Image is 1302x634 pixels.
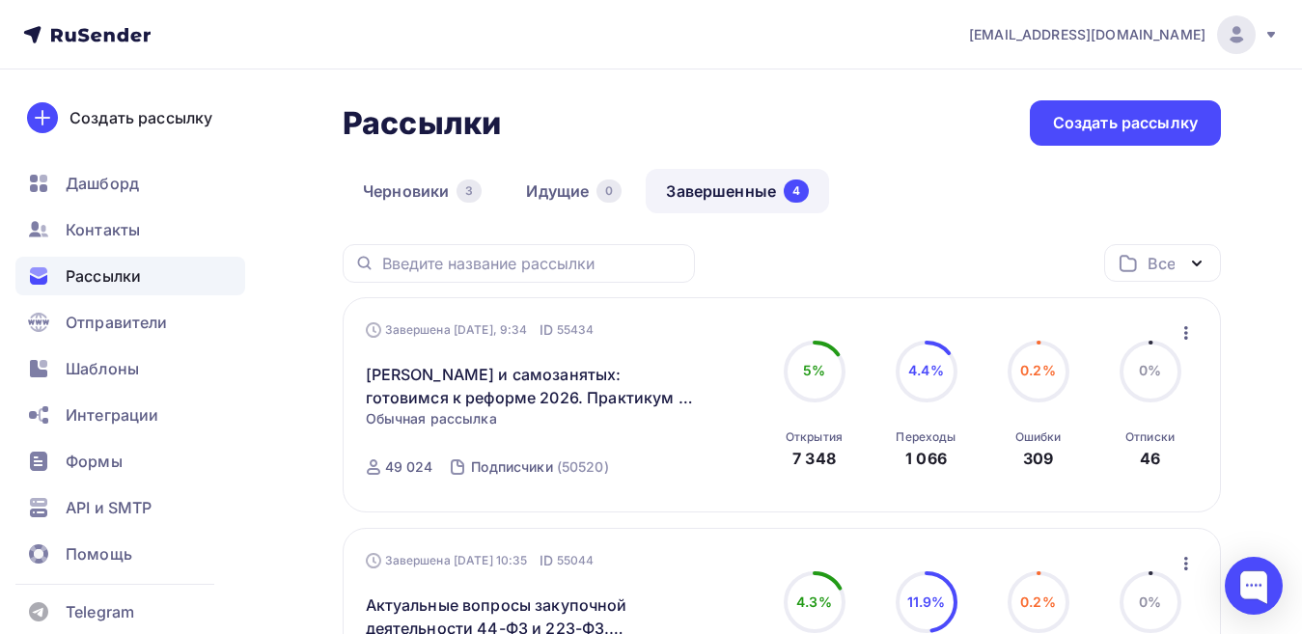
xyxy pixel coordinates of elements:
div: 0 [596,179,622,203]
span: 55044 [557,551,595,570]
input: Введите название рассылки [382,253,683,274]
div: Завершена [DATE], 9:34 [366,320,595,340]
div: Завершена [DATE] 10:35 [366,551,595,570]
span: 11.9% [907,593,946,610]
div: 46 [1140,447,1160,470]
a: Дашборд [15,164,245,203]
div: Все [1148,252,1175,275]
div: 3 [457,179,482,203]
span: 0% [1139,593,1161,610]
div: 309 [1023,447,1053,470]
span: Помощь [66,542,132,565]
a: Идущие0 [506,169,642,213]
a: [EMAIL_ADDRESS][DOMAIN_NAME] [969,15,1279,54]
span: 5% [803,362,825,378]
button: Все [1104,244,1221,282]
div: Отписки [1125,429,1175,445]
span: ID [540,320,553,340]
a: Рассылки [15,257,245,295]
a: [PERSON_NAME] и самозанятых: готовимся к реформе 2026. Практикум в [GEOGRAPHIC_DATA] [366,363,697,409]
span: Рассылки [66,264,141,288]
span: Интеграции [66,403,158,427]
div: Создать рассылку [1053,112,1198,134]
a: Шаблоны [15,349,245,388]
span: 0% [1139,362,1161,378]
span: Дашборд [66,172,139,195]
div: Открытия [786,429,843,445]
span: Отправители [66,311,168,334]
a: Подписчики (50520) [469,452,610,482]
div: Ошибки [1015,429,1062,445]
span: Формы [66,450,123,473]
span: 4.4% [908,362,944,378]
span: Обычная рассылка [366,409,497,428]
a: Завершенные4 [646,169,829,213]
span: ID [540,551,553,570]
span: 55434 [557,320,595,340]
span: Шаблоны [66,357,139,380]
span: Контакты [66,218,140,241]
span: Telegram [66,600,134,623]
div: 7 348 [792,447,836,470]
span: 4.3% [796,593,832,610]
a: Отправители [15,303,245,342]
span: [EMAIL_ADDRESS][DOMAIN_NAME] [969,25,1205,44]
div: 49 024 [385,457,433,477]
div: Подписчики [471,457,552,477]
span: API и SMTP [66,496,152,519]
span: 0.2% [1020,362,1056,378]
span: 0.2% [1020,593,1056,610]
div: (50520) [557,457,609,477]
a: Формы [15,442,245,481]
div: 1 066 [905,447,947,470]
a: Контакты [15,210,245,249]
a: Черновики3 [343,169,502,213]
div: Создать рассылку [69,106,212,129]
h2: Рассылки [343,104,501,143]
div: 4 [784,179,809,203]
div: Переходы [896,429,956,445]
